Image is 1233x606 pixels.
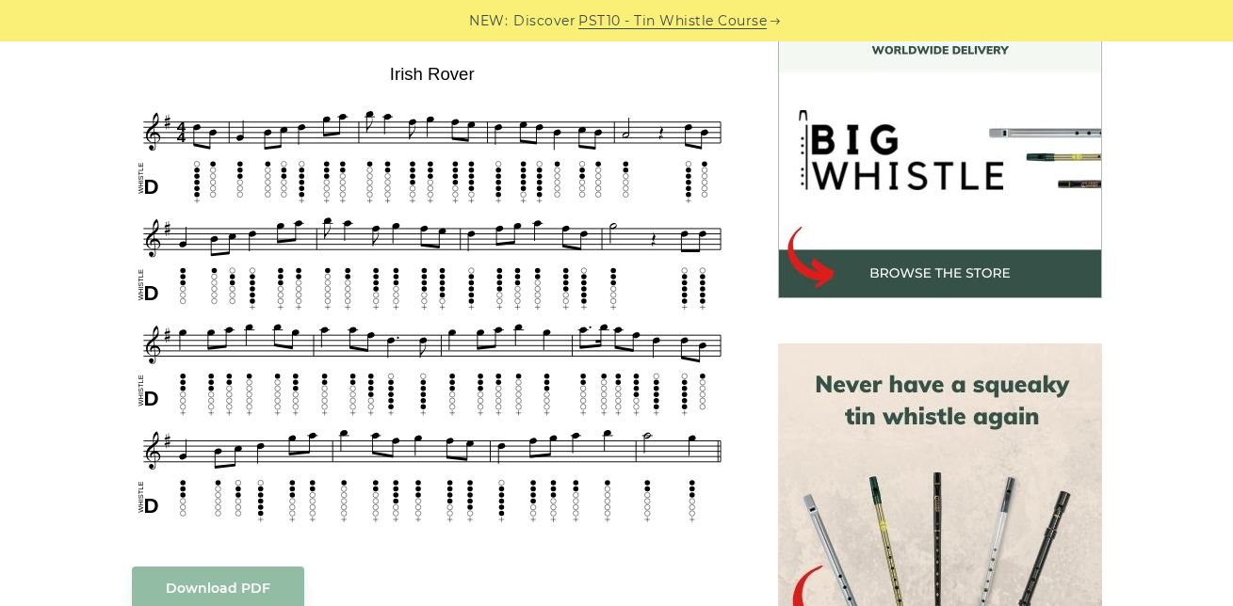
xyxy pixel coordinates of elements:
[132,57,733,528] img: Irish Rover Tin Whistle Tab & Sheet Music
[578,10,767,32] a: PST10 - Tin Whistle Course
[513,10,576,32] span: Discover
[469,10,508,32] span: NEW:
